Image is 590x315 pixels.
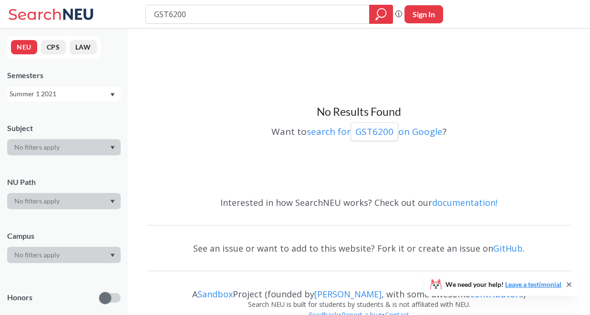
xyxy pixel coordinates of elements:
svg: Dropdown arrow [110,200,115,203]
svg: Dropdown arrow [110,93,115,97]
a: [PERSON_NAME] [314,288,382,300]
div: Campus [7,231,121,241]
div: Want to ? [147,119,571,141]
input: Class, professor, course number, "phrase" [153,6,362,22]
div: Summer 1 2021Dropdown arrow [7,86,121,102]
button: LAW [70,40,97,54]
h3: No Results Found [147,105,571,119]
a: documentation! [432,197,497,208]
a: Leave a testimonial [505,280,561,288]
span: We need your help! [445,281,561,288]
svg: magnifying glass [375,8,387,21]
a: search forGST6200on Google [307,125,443,138]
div: Dropdown arrow [7,193,121,209]
button: Sign In [404,5,443,23]
div: Dropdown arrow [7,139,121,155]
svg: Dropdown arrow [110,254,115,257]
a: GitHub [493,243,523,254]
div: Subject [7,123,121,133]
button: CPS [41,40,66,54]
div: NU Path [7,177,121,187]
div: Summer 1 2021 [10,89,109,99]
div: Semesters [7,70,121,81]
button: NEU [11,40,37,54]
div: See an issue or want to add to this website? Fork it or create an issue on . [147,234,571,262]
div: A Project (founded by , with some awesome ) [147,280,571,299]
div: Interested in how SearchNEU works? Check out our [147,189,571,216]
svg: Dropdown arrow [110,146,115,150]
div: magnifying glass [369,5,393,24]
p: Honors [7,292,32,303]
div: Dropdown arrow [7,247,121,263]
div: Search NEU is built for students by students & is not affiliated with NEU. [147,299,571,310]
a: Sandbox [197,288,233,300]
p: GST6200 [355,125,393,138]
